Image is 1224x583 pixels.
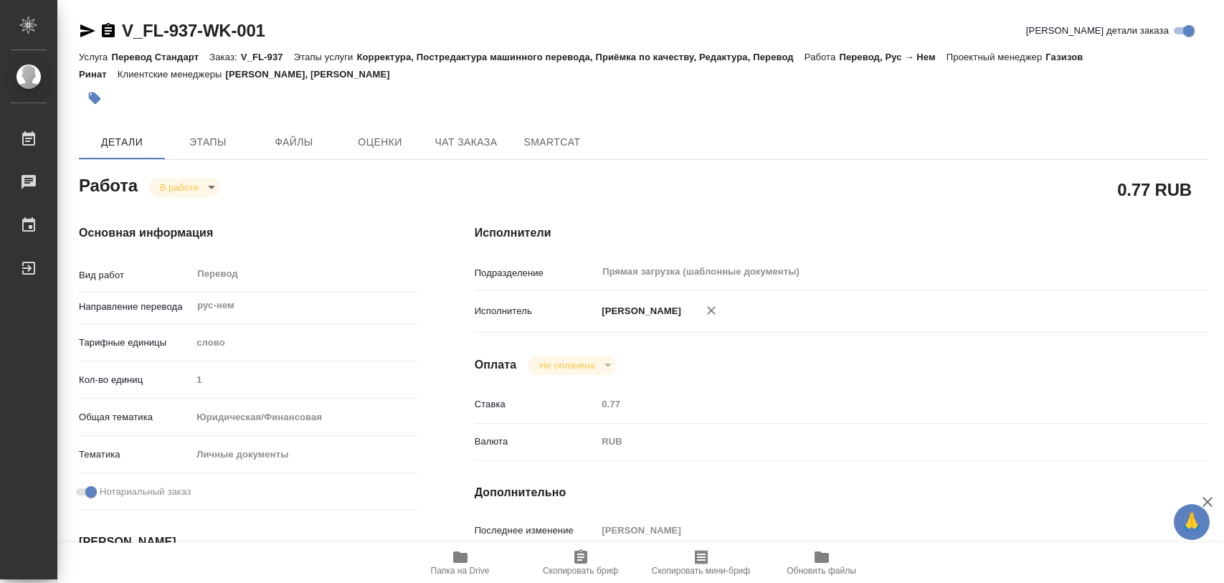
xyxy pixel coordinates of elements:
[191,369,417,390] input: Пустое поле
[87,133,156,151] span: Детали
[475,435,597,449] p: Валюта
[79,22,96,39] button: Скопировать ссылку для ЯМессенджера
[294,52,357,62] p: Этапы услуги
[521,543,641,583] button: Скопировать бриф
[597,304,681,318] p: [PERSON_NAME]
[209,52,240,62] p: Заказ:
[641,543,762,583] button: Скопировать мини-бриф
[226,69,401,80] p: [PERSON_NAME], [PERSON_NAME]
[475,356,517,374] h4: Оплата
[597,520,1147,541] input: Пустое поле
[79,171,138,197] h2: Работа
[762,543,882,583] button: Обновить файлы
[787,566,856,576] span: Обновить файлы
[475,224,1208,242] h4: Исполнители
[475,304,597,318] p: Исполнитель
[346,133,414,151] span: Оценки
[805,52,840,62] p: Работа
[475,484,1208,501] h4: Дополнительно
[100,22,117,39] button: Скопировать ссылку
[79,82,110,114] button: Добавить тэг
[839,52,946,62] p: Перевод, Рус → Нем
[947,52,1045,62] p: Проектный менеджер
[191,442,417,467] div: Личные документы
[543,566,618,576] span: Скопировать бриф
[431,566,490,576] span: Папка на Drive
[597,430,1147,454] div: RUB
[475,266,597,280] p: Подразделение
[156,181,203,194] button: В работе
[518,133,587,151] span: SmartCat
[122,21,265,40] a: V_FL-937-WK-001
[475,523,597,538] p: Последнее изменение
[148,178,220,197] div: В работе
[79,268,191,283] p: Вид работ
[111,52,209,62] p: Перевод Стандарт
[79,336,191,350] p: Тарифные единицы
[1174,504,1210,540] button: 🙏
[1117,177,1192,202] h2: 0.77 RUB
[260,133,328,151] span: Файлы
[535,359,599,371] button: Не оплачена
[597,394,1147,414] input: Пустое поле
[400,543,521,583] button: Папка на Drive
[79,224,417,242] h4: Основная информация
[174,133,242,151] span: Этапы
[191,331,417,355] div: слово
[1180,507,1204,537] span: 🙏
[432,133,500,151] span: Чат заказа
[696,295,727,326] button: Удалить исполнителя
[191,405,417,430] div: Юридическая/Финансовая
[652,566,750,576] span: Скопировать мини-бриф
[79,52,111,62] p: Услуга
[241,52,294,62] p: V_FL-937
[475,397,597,412] p: Ставка
[79,300,191,314] p: Направление перевода
[79,534,417,551] h4: [PERSON_NAME]
[118,69,226,80] p: Клиентские менеджеры
[100,485,191,499] span: Нотариальный заказ
[356,52,804,62] p: Корректура, Постредактура машинного перевода, Приёмка по качеству, Редактура, Перевод
[1026,24,1169,38] span: [PERSON_NAME] детали заказа
[79,373,191,387] p: Кол-во единиц
[79,447,191,462] p: Тематика
[79,410,191,425] p: Общая тематика
[528,356,616,375] div: В работе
